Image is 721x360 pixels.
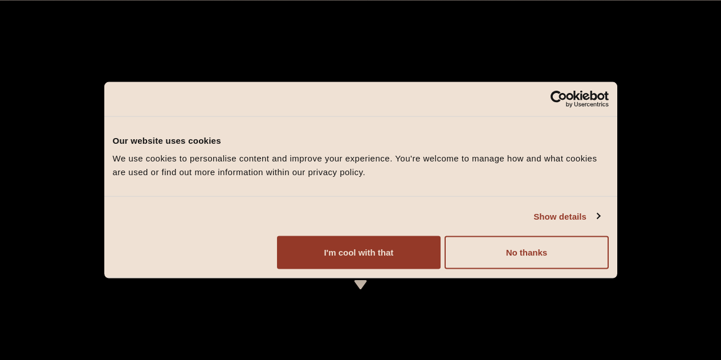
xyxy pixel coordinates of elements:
a: Show details [533,209,600,223]
div: We use cookies to personalise content and improve your experience. You're welcome to manage how a... [113,152,609,179]
button: I'm cool with that [277,236,441,269]
div: Our website uses cookies [113,134,609,147]
a: Usercentrics Cookiebot - opens in a new window [509,90,609,107]
button: No thanks [445,236,608,269]
img: icon-dropdown-cream.svg [353,280,368,289]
